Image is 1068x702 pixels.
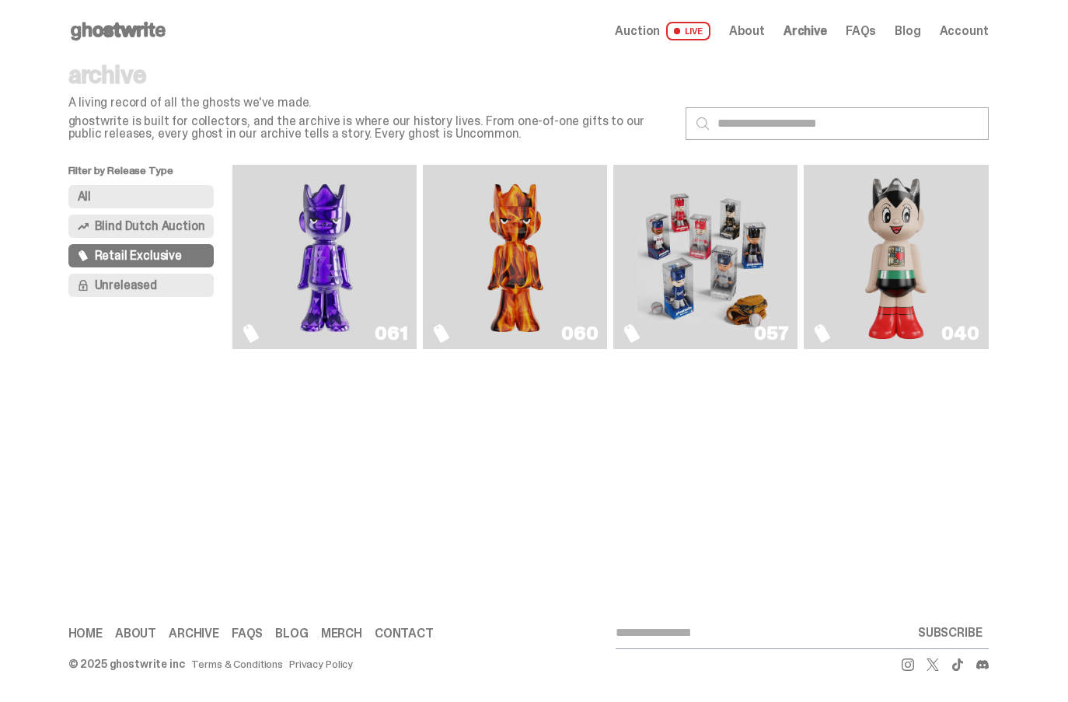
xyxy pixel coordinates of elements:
img: Astro Boy (Heart) [859,171,933,343]
div: © 2025 ghostwrite inc [68,658,185,669]
img: Fantasy [257,171,394,343]
span: Auction [615,25,660,37]
a: FAQs [232,627,263,640]
button: Blind Dutch Auction [68,215,215,238]
a: Terms & Conditions [191,658,283,669]
button: SUBSCRIBE [912,617,989,648]
div: 040 [941,324,979,343]
a: FAQs [846,25,876,37]
a: Privacy Policy [289,658,353,669]
a: Contact [375,627,434,640]
img: Game Face (2025) [637,171,775,343]
span: All [78,190,92,203]
div: 057 [754,324,788,343]
button: All [68,185,215,208]
p: Filter by Release Type [68,165,233,185]
span: Unreleased [95,279,157,292]
a: Game Face (2025) [623,171,788,343]
a: Merch [321,627,362,640]
button: Retail Exclusive [68,244,215,267]
a: About [729,25,765,37]
a: Blog [275,627,308,640]
div: 060 [561,324,598,343]
a: About [115,627,156,640]
a: Fantasy [242,171,407,343]
span: LIVE [666,22,710,40]
a: Astro Boy (Heart) [813,171,979,343]
a: Archive [784,25,827,37]
span: Retail Exclusive [95,250,182,262]
p: A living record of all the ghosts we've made. [68,96,674,109]
div: 061 [375,324,407,343]
a: Always On Fire [432,171,598,343]
p: ghostwrite is built for collectors, and the archive is where our history lives. From one-of-one g... [68,115,674,140]
span: Blind Dutch Auction [95,220,205,232]
a: Archive [169,627,219,640]
a: Account [940,25,989,37]
img: Always On Fire [447,171,585,343]
a: Home [68,627,103,640]
a: Blog [895,25,920,37]
a: Auction LIVE [615,22,710,40]
p: archive [68,62,674,87]
button: Unreleased [68,274,215,297]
